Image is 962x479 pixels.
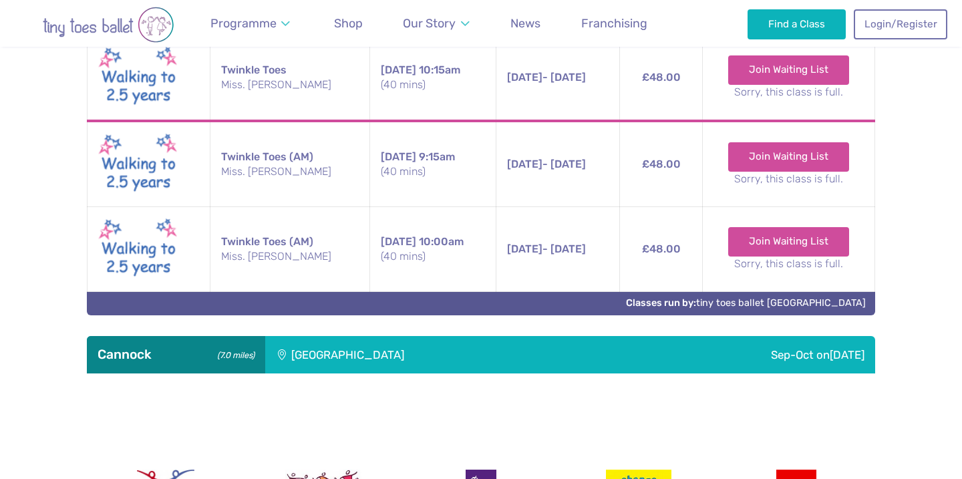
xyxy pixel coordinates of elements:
[381,77,485,92] small: (40 mins)
[265,336,610,373] div: [GEOGRAPHIC_DATA]
[334,16,363,30] span: Shop
[575,9,653,39] a: Franchising
[210,121,370,207] td: Twinkle Toes (AM)
[381,63,416,76] span: [DATE]
[748,9,846,39] a: Find a Class
[830,348,864,361] span: [DATE]
[221,164,359,179] small: Miss. [PERSON_NAME]
[328,9,369,39] a: Shop
[728,227,849,257] a: Join Waiting List
[369,121,496,207] td: 9:15am
[728,142,849,172] a: Join Waiting List
[581,16,647,30] span: Franchising
[369,34,496,121] td: 10:15am
[507,71,542,84] span: [DATE]
[15,7,202,43] img: tiny toes ballet
[610,336,875,373] div: Sep-Oct on
[507,158,586,170] span: - [DATE]
[620,207,703,292] td: £48.00
[369,207,496,292] td: 10:00am
[854,9,947,39] a: Login/Register
[507,243,586,255] span: - [DATE]
[210,34,370,121] td: Twinkle Toes
[381,235,416,248] span: [DATE]
[507,71,586,84] span: - [DATE]
[381,164,485,179] small: (40 mins)
[507,243,542,255] span: [DATE]
[728,55,849,85] a: Join Waiting List
[713,172,864,186] small: Sorry, this class is full.
[381,150,416,163] span: [DATE]
[98,347,255,363] h3: Cannock
[504,9,546,39] a: News
[510,16,540,30] span: News
[381,249,485,264] small: (40 mins)
[204,9,297,39] a: Programme
[210,207,370,292] td: Twinkle Toes (AM)
[403,16,456,30] span: Our Story
[210,16,277,30] span: Programme
[221,77,359,92] small: Miss. [PERSON_NAME]
[620,121,703,207] td: £48.00
[626,297,696,309] strong: Classes run by:
[221,249,359,264] small: Miss. [PERSON_NAME]
[713,85,864,100] small: Sorry, this class is full.
[397,9,476,39] a: Our Story
[713,257,864,271] small: Sorry, this class is full.
[213,347,255,361] small: (7.0 miles)
[620,34,703,121] td: £48.00
[507,158,542,170] span: [DATE]
[626,297,866,309] a: Classes run by:tiny toes ballet [GEOGRAPHIC_DATA]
